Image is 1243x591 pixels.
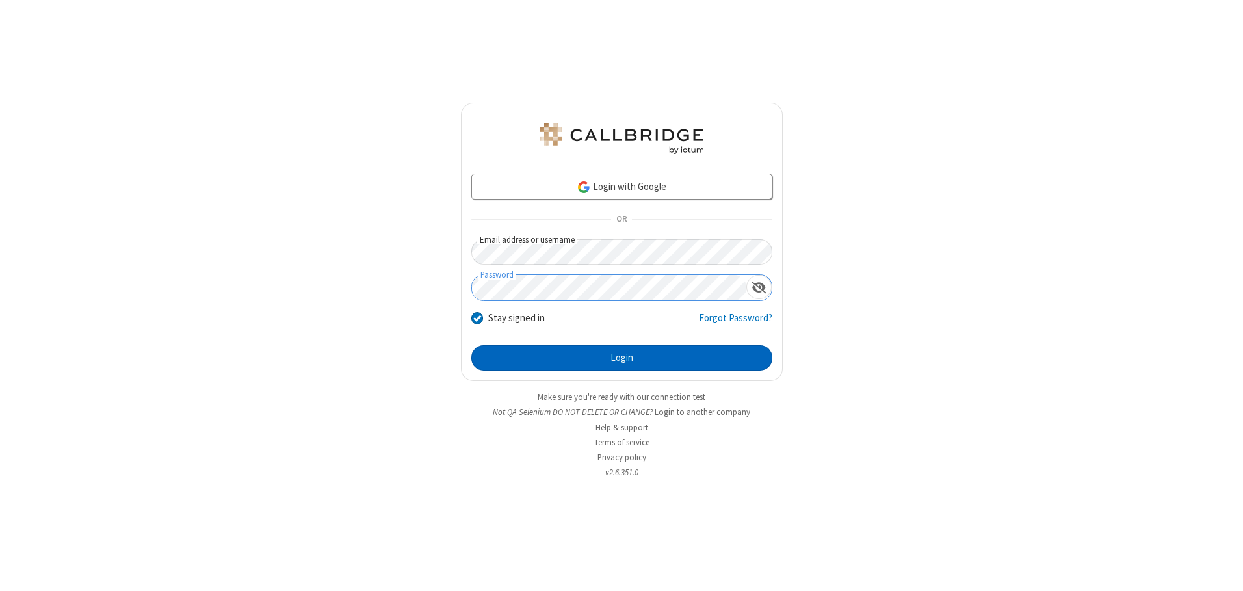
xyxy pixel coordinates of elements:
a: Privacy policy [597,452,646,463]
a: Terms of service [594,437,649,448]
div: Show password [746,275,772,299]
button: Login [471,345,772,371]
a: Login with Google [471,174,772,200]
li: Not QA Selenium DO NOT DELETE OR CHANGE? [461,406,783,418]
li: v2.6.351.0 [461,466,783,479]
input: Password [472,275,746,300]
label: Stay signed in [488,311,545,326]
button: Login to another company [655,406,750,418]
a: Make sure you're ready with our connection test [538,391,705,402]
a: Forgot Password? [699,311,772,335]
input: Email address or username [471,239,772,265]
span: OR [611,211,632,229]
img: google-icon.png [577,180,591,194]
img: QA Selenium DO NOT DELETE OR CHANGE [537,123,706,154]
a: Help & support [595,422,648,433]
